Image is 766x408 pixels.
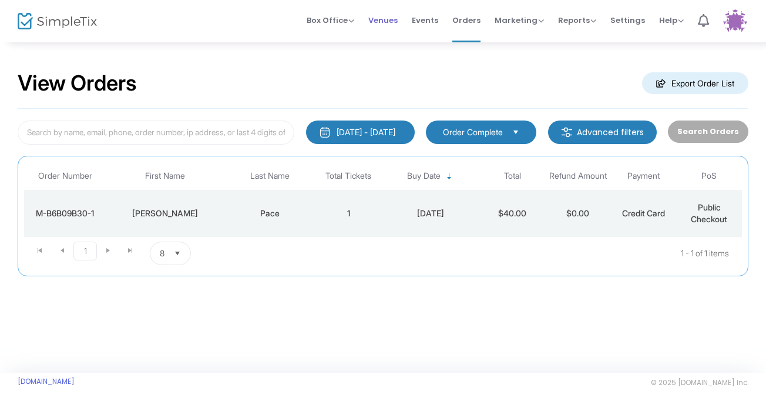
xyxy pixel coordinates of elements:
th: Total [480,162,546,190]
span: Events [412,5,438,35]
span: Venues [368,5,398,35]
button: Select [169,242,186,265]
td: $0.00 [545,190,611,237]
th: Total Tickets [316,162,382,190]
span: Credit Card [622,208,665,218]
span: Buy Date [407,171,441,181]
span: Last Name [250,171,290,181]
span: Sortable [445,172,454,181]
h2: View Orders [18,71,137,96]
span: PoS [701,171,717,181]
button: [DATE] - [DATE] [306,121,415,144]
span: Order Complete [443,126,503,138]
span: Orders [452,5,481,35]
th: Refund Amount [545,162,611,190]
img: filter [561,126,573,138]
span: Public Checkout [691,202,727,224]
kendo-pager-info: 1 - 1 of 1 items [308,242,729,265]
div: Malcolm [109,208,221,219]
span: Marketing [495,15,544,26]
div: Data table [24,162,742,237]
button: Select [508,126,524,139]
m-button: Export Order List [642,72,748,94]
a: [DOMAIN_NAME] [18,377,75,386]
input: Search by name, email, phone, order number, ip address, or last 4 digits of card [18,121,294,145]
td: 1 [316,190,382,237]
img: monthly [319,126,331,138]
span: Order Number [38,171,92,181]
span: Help [659,15,684,26]
span: Payment [627,171,660,181]
div: [DATE] - [DATE] [337,126,395,138]
td: $40.00 [480,190,546,237]
div: 8/16/2025 [384,208,476,219]
span: 8 [160,248,164,259]
div: Pace [227,208,313,219]
span: Reports [558,15,596,26]
span: © 2025 [DOMAIN_NAME] Inc. [651,378,748,387]
div: M-B6B09B30-1 [27,208,103,219]
m-button: Advanced filters [548,121,657,144]
span: Box Office [307,15,354,26]
span: Settings [610,5,645,35]
span: Page 1 [73,242,97,260]
span: First Name [145,171,185,181]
